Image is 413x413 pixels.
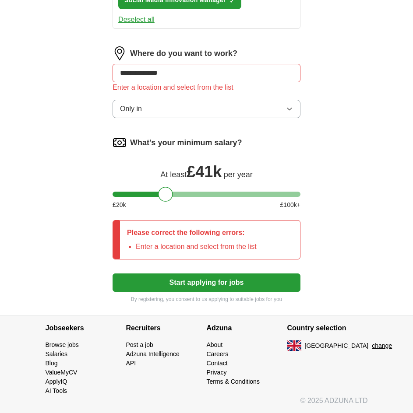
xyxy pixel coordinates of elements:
a: Privacy [207,369,227,376]
a: API [126,360,136,367]
img: salary.png [113,136,127,150]
a: AI Tools [46,387,67,394]
a: Salaries [46,350,68,357]
span: [GEOGRAPHIC_DATA] [305,341,369,350]
h4: Country selection [287,316,368,340]
span: per year [224,170,253,179]
span: At least [160,170,187,179]
p: By registering, you consent to us applying to suitable jobs for you [113,295,300,303]
li: Enter a location and select from the list [136,241,257,252]
a: About [207,341,223,348]
button: Start applying for jobs [113,273,300,292]
div: © 2025 ADZUNA LTD [39,395,375,413]
button: change [372,341,392,350]
label: What's your minimum salary? [130,137,242,149]
a: Careers [207,350,229,357]
a: Browse jobs [46,341,79,348]
span: Only in [120,104,142,114]
a: ApplyIQ [46,378,67,385]
a: ValueMyCV [46,369,78,376]
button: Deselect all [118,14,155,25]
a: Post a job [126,341,153,348]
p: Please correct the following errors: [127,227,257,238]
span: £ 41k [187,163,222,181]
span: £ 20 k [113,200,126,210]
img: location.png [113,46,127,60]
span: £ 100 k+ [280,200,300,210]
a: Terms & Conditions [207,378,260,385]
button: Only in [113,100,300,118]
div: Enter a location and select from the list [113,82,300,93]
a: Blog [46,360,58,367]
a: Contact [207,360,228,367]
a: Adzuna Intelligence [126,350,180,357]
label: Where do you want to work? [130,48,237,59]
img: UK flag [287,340,301,351]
